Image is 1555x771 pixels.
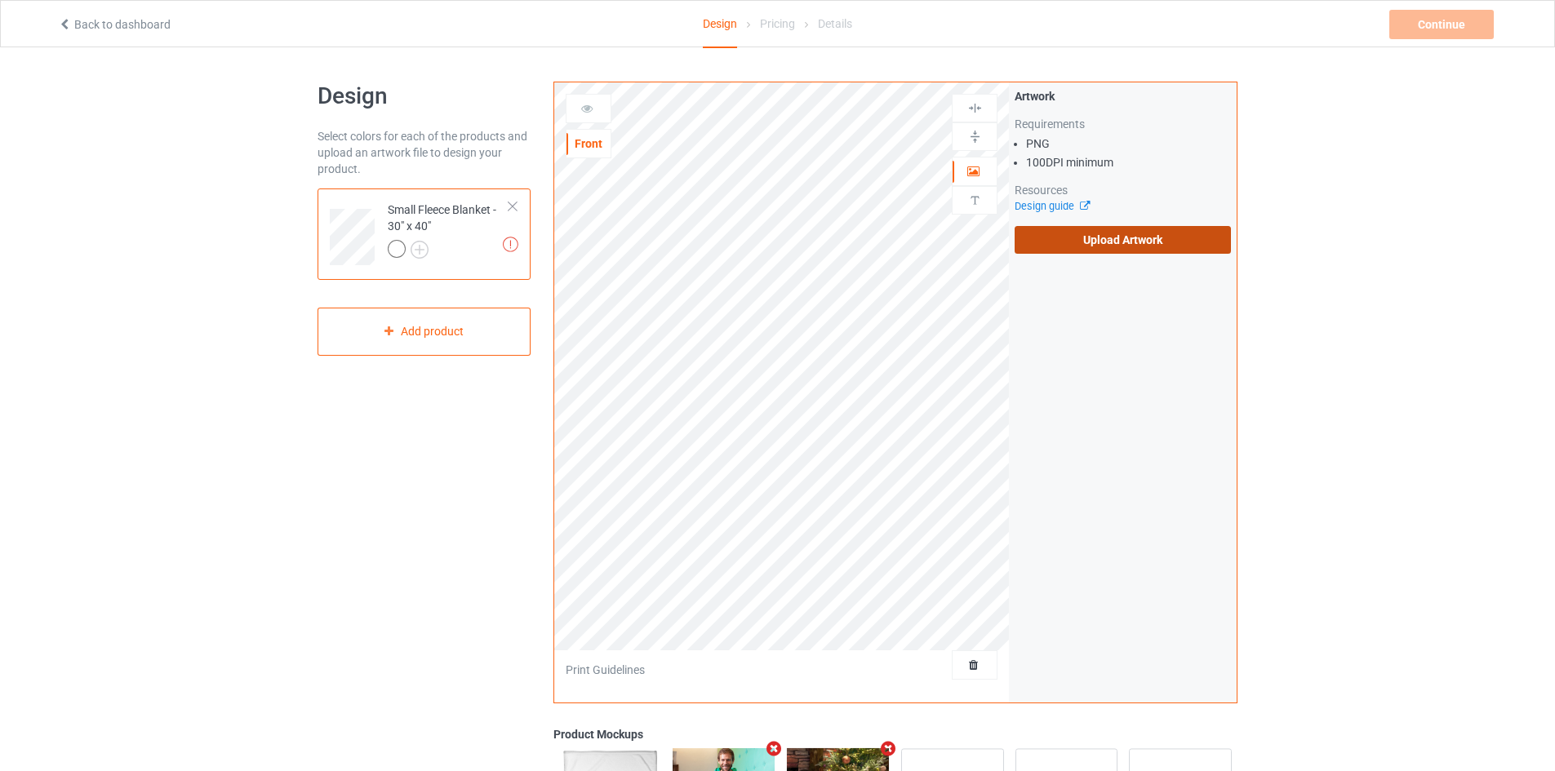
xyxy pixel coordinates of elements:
a: Design guide [1015,200,1089,212]
div: Requirements [1015,116,1231,132]
div: Resources [1015,182,1231,198]
i: Remove mockup [764,740,784,757]
div: Details [818,1,852,47]
h1: Design [318,82,531,111]
a: Back to dashboard [58,18,171,31]
li: 100 DPI minimum [1026,154,1231,171]
div: Design [703,1,737,48]
img: exclamation icon [503,237,518,252]
img: svg+xml;base64,PD94bWwgdmVyc2lvbj0iMS4wIiBlbmNvZGluZz0iVVRGLTgiPz4KPHN2ZyB3aWR0aD0iMjJweCIgaGVpZ2... [411,241,429,259]
i: Remove mockup [878,740,899,757]
img: svg%3E%0A [967,100,983,116]
li: PNG [1026,135,1231,152]
label: Upload Artwork [1015,226,1231,254]
div: Front [566,135,611,152]
div: Select colors for each of the products and upload an artwork file to design your product. [318,128,531,177]
div: Artwork [1015,88,1231,104]
div: Small Fleece Blanket - 30" x 40" [388,202,509,257]
div: Small Fleece Blanket - 30" x 40" [318,188,531,280]
img: svg%3E%0A [967,193,983,208]
div: Pricing [760,1,795,47]
img: svg%3E%0A [967,129,983,144]
div: Print Guidelines [566,662,645,678]
div: Product Mockups [553,726,1237,742]
div: Add product [318,308,531,356]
